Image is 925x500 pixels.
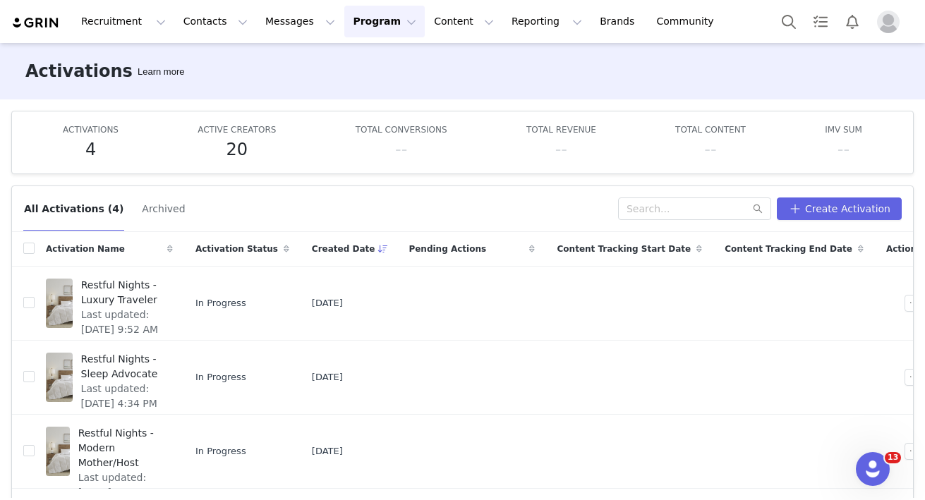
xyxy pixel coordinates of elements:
[877,11,900,33] img: placeholder-profile.jpg
[344,6,425,37] button: Program
[591,6,647,37] a: Brands
[837,6,868,37] button: Notifications
[11,16,61,30] img: grin logo
[226,137,248,162] h5: 20
[141,197,186,220] button: Archived
[425,6,502,37] button: Content
[195,296,246,310] span: In Progress
[704,137,716,162] h5: --
[81,352,164,382] span: Restful Nights - Sleep Advocate
[648,6,729,37] a: Community
[195,444,246,458] span: In Progress
[557,243,691,255] span: Content Tracking Start Date
[81,278,164,307] span: Restful Nights - Luxury Traveler
[46,349,173,406] a: Restful Nights - Sleep AdvocateLast updated: [DATE] 4:34 PM
[753,204,763,214] i: icon: search
[257,6,344,37] button: Messages
[725,243,852,255] span: Content Tracking End Date
[869,11,914,33] button: Profile
[73,6,174,37] button: Recruitment
[312,296,343,310] span: [DATE]
[356,125,447,135] span: TOTAL CONVERSIONS
[25,59,133,84] h3: Activations
[78,470,164,500] span: Last updated: [DATE] 3:02 PM
[526,125,596,135] span: TOTAL REVENUE
[555,137,567,162] h5: --
[312,444,343,458] span: [DATE]
[63,125,119,135] span: ACTIVATIONS
[78,426,164,470] span: Restful Nights - Modern Mother/Host
[773,6,804,37] button: Search
[825,125,862,135] span: IMV SUM
[805,6,836,37] a: Tasks
[856,452,890,486] iframe: Intercom live chat
[409,243,486,255] span: Pending Actions
[503,6,591,37] button: Reporting
[675,125,746,135] span: TOTAL CONTENT
[195,370,246,384] span: In Progress
[312,370,343,384] span: [DATE]
[135,65,187,79] div: Tooltip anchor
[46,423,173,480] a: Restful Nights - Modern Mother/HostLast updated: [DATE] 3:02 PM
[838,137,850,162] h5: --
[46,275,173,331] a: Restful Nights - Luxury TravelerLast updated: [DATE] 9:52 AM
[81,307,164,337] span: Last updated: [DATE] 9:52 AM
[195,243,278,255] span: Activation Status
[618,197,771,220] input: Search...
[885,452,901,463] span: 13
[312,243,375,255] span: Created Date
[395,137,407,162] h5: --
[198,125,276,135] span: ACTIVE CREATORS
[23,197,124,220] button: All Activations (4)
[46,243,125,255] span: Activation Name
[777,197,902,220] button: Create Activation
[85,137,96,162] h5: 4
[81,382,164,411] span: Last updated: [DATE] 4:34 PM
[175,6,256,37] button: Contacts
